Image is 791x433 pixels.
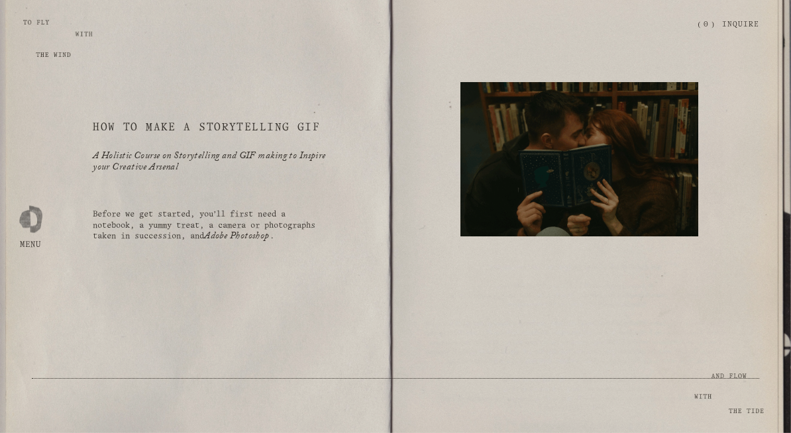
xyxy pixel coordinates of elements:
a: Adobe Photoshop [204,232,269,240]
span: 0 [704,21,708,28]
a: Inquire [722,13,760,36]
a: 0 items in cart [698,20,714,30]
p: Before we get started, you’ll first need a notebook, a yummy treat, a camera or photographs taken... [93,209,331,243]
strong: How to Make a storytelling gif [93,122,320,132]
span: ) [712,21,714,28]
em: Adobe Photoshop [204,229,269,245]
span: ( [698,21,701,28]
em: A Holistic Course on Storytelling and GIF making to Inspire your Creative Arsenal [93,149,328,177]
